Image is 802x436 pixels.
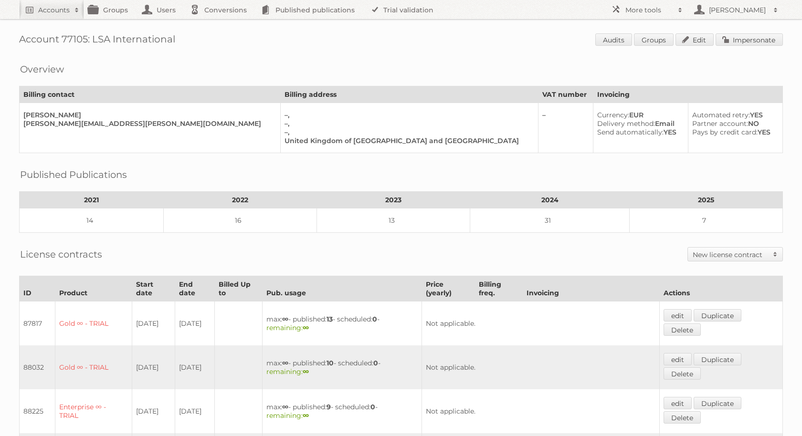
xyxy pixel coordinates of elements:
th: Billing contact [20,86,281,103]
td: Not applicable. [422,389,660,433]
th: Billed Up to [214,276,262,301]
a: Delete [664,323,701,336]
strong: 9 [327,403,331,411]
div: [PERSON_NAME][EMAIL_ADDRESS][PERSON_NAME][DOMAIN_NAME] [23,119,273,128]
span: remaining: [266,323,309,332]
a: Edit [675,33,714,46]
div: NO [692,119,775,128]
strong: 13 [327,315,333,323]
th: Product [55,276,132,301]
th: Pub. usage [263,276,422,301]
a: Duplicate [694,309,741,322]
h2: Accounts [38,5,70,15]
td: [DATE] [132,345,175,389]
div: United Kingdom of [GEOGRAPHIC_DATA] and [GEOGRAPHIC_DATA] [285,136,530,145]
strong: 0 [372,315,377,323]
div: EUR [597,111,681,119]
span: Partner account: [692,119,748,128]
td: 88225 [20,389,55,433]
span: remaining: [266,411,309,420]
td: 14 [20,208,164,233]
div: YES [692,128,775,136]
th: 2021 [20,192,164,208]
td: max: - published: - scheduled: - [263,301,422,346]
td: 87817 [20,301,55,346]
td: 88032 [20,345,55,389]
td: Gold ∞ - TRIAL [55,301,132,346]
th: 2022 [164,192,317,208]
th: ID [20,276,55,301]
div: YES [692,111,775,119]
a: Duplicate [694,397,741,409]
strong: 10 [327,359,334,367]
a: edit [664,397,692,409]
th: End date [175,276,214,301]
th: Billing freq. [475,276,522,301]
strong: ∞ [303,367,309,376]
strong: ∞ [303,411,309,420]
th: VAT number [538,86,593,103]
span: Automated retry: [692,111,750,119]
h1: Account 77105: LSA International [19,33,783,48]
td: 16 [164,208,317,233]
td: – [538,103,593,153]
th: 2023 [317,192,470,208]
td: Not applicable. [422,345,660,389]
span: Currency: [597,111,629,119]
th: Price (yearly) [422,276,475,301]
a: Impersonate [716,33,783,46]
a: edit [664,353,692,365]
td: Gold ∞ - TRIAL [55,345,132,389]
td: [DATE] [175,301,214,346]
th: Start date [132,276,175,301]
strong: ∞ [282,403,288,411]
h2: License contracts [20,247,102,261]
td: Enterprise ∞ - TRIAL [55,389,132,433]
span: Send automatically: [597,128,664,136]
a: edit [664,309,692,322]
a: Groups [634,33,674,46]
td: Not applicable. [422,301,660,346]
h2: More tools [625,5,673,15]
h2: New license contract [693,250,768,260]
td: max: - published: - scheduled: - [263,389,422,433]
td: [DATE] [175,345,214,389]
td: 13 [317,208,470,233]
a: Audits [595,33,632,46]
td: [DATE] [132,389,175,433]
td: [DATE] [132,301,175,346]
strong: 0 [373,359,378,367]
td: [DATE] [175,389,214,433]
a: Delete [664,411,701,424]
h2: Overview [20,62,64,76]
a: New license contract [688,248,782,261]
td: 7 [629,208,782,233]
div: YES [597,128,681,136]
div: [PERSON_NAME] [23,111,273,119]
div: –, [285,128,530,136]
strong: ∞ [303,323,309,332]
span: Delivery method: [597,119,655,128]
span: Pays by credit card: [692,128,758,136]
th: Invoicing [523,276,660,301]
td: 31 [470,208,630,233]
div: –, [285,119,530,128]
strong: ∞ [282,359,288,367]
th: Actions [659,276,782,301]
strong: 0 [370,403,375,411]
th: Billing address [280,86,538,103]
h2: Published Publications [20,167,127,182]
a: Duplicate [694,353,741,365]
div: Email [597,119,681,128]
div: –, [285,111,530,119]
th: Invoicing [593,86,782,103]
h2: [PERSON_NAME] [707,5,769,15]
strong: ∞ [282,315,288,323]
th: 2024 [470,192,630,208]
span: remaining: [266,367,309,376]
span: Toggle [768,248,782,261]
td: max: - published: - scheduled: - [263,345,422,389]
a: Delete [664,367,701,380]
th: 2025 [629,192,782,208]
